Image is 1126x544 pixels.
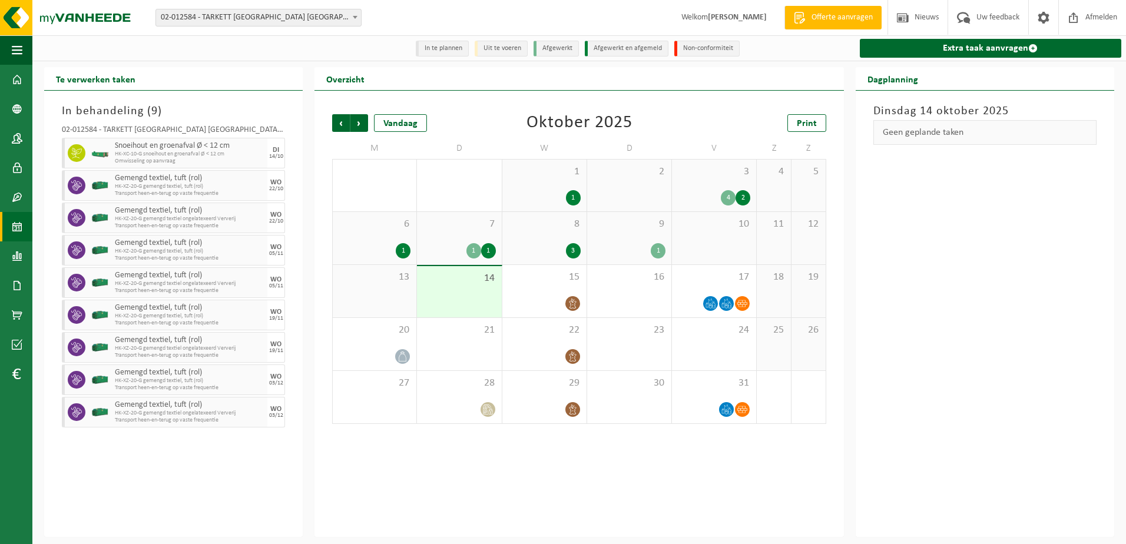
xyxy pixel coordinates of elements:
[797,165,820,178] span: 5
[502,138,587,159] td: W
[784,6,882,29] a: Offerte aanvragen
[332,138,417,159] td: M
[62,126,285,138] div: 02-012584 - TARKETT [GEOGRAPHIC_DATA] [GEOGRAPHIC_DATA] - [GEOGRAPHIC_DATA]
[91,274,109,291] img: HK-XZ-20-GN-00
[585,41,668,57] li: Afgewerkt en afgemeld
[273,147,279,154] div: DI
[115,223,264,230] span: Transport heen-en-terug op vaste frequentie
[115,248,264,255] span: HK-XZ-20-G gemengd textiel, tuft (rol)
[115,141,264,151] span: Snoeihout en groenafval Ø < 12 cm
[91,306,109,324] img: HK-XZ-20-GN-00
[678,324,750,337] span: 24
[115,151,264,158] span: HK-XC-10-G snoeihout en groenafval Ø < 12 cm
[269,380,283,386] div: 03/12
[270,276,281,283] div: WO
[115,174,264,183] span: Gemengd textiel, tuft (rol)
[508,377,581,390] span: 29
[115,190,264,197] span: Transport heen-en-terug op vaste frequentie
[475,41,528,57] li: Uit te voeren
[115,336,264,345] span: Gemengd textiel, tuft (rol)
[115,320,264,327] span: Transport heen-en-terug op vaste frequentie
[508,271,581,284] span: 15
[736,190,750,205] div: 2
[115,345,264,352] span: HK-XZ-20-G gemengd textiel ongelatexeerd Ververij
[115,384,264,392] span: Transport heen-en-terug op vaste frequentie
[374,114,427,132] div: Vandaag
[763,218,785,231] span: 11
[534,41,579,57] li: Afgewerkt
[62,102,285,120] h3: In behandeling ( )
[423,324,495,337] span: 21
[423,272,495,285] span: 14
[156,9,361,26] span: 02-012584 - TARKETT DENDERMONDE NV - DENDERMONDE
[151,105,158,117] span: 9
[672,138,757,159] td: V
[651,243,665,258] div: 1
[269,283,283,289] div: 05/11
[791,138,826,159] td: Z
[269,251,283,257] div: 05/11
[314,67,376,90] h2: Overzicht
[508,324,581,337] span: 22
[593,218,665,231] span: 9
[566,243,581,258] div: 3
[115,206,264,215] span: Gemengd textiel, tuft (rol)
[91,209,109,227] img: HK-XZ-20-GN-00
[860,39,1121,58] a: Extra taak aanvragen
[91,177,109,194] img: HK-XZ-20-GN-00
[856,67,930,90] h2: Dagplanning
[396,243,410,258] div: 1
[593,165,665,178] span: 2
[44,67,147,90] h2: Te verwerken taken
[593,377,665,390] span: 30
[416,41,469,57] li: In te plannen
[339,271,410,284] span: 13
[91,339,109,356] img: HK-XZ-20-GN-00
[809,12,876,24] span: Offerte aanvragen
[270,309,281,316] div: WO
[566,190,581,205] div: 1
[115,368,264,377] span: Gemengd textiel, tuft (rol)
[270,179,281,186] div: WO
[787,114,826,132] a: Print
[593,324,665,337] span: 23
[269,154,283,160] div: 14/10
[269,186,283,192] div: 22/10
[339,324,410,337] span: 20
[757,138,791,159] td: Z
[115,410,264,417] span: HK-XZ-20-G gemengd textiel ongelatexeerd Ververij
[115,352,264,359] span: Transport heen-en-terug op vaste frequentie
[481,243,496,258] div: 1
[270,244,281,251] div: WO
[350,114,368,132] span: Volgende
[270,373,281,380] div: WO
[873,102,1097,120] h3: Dinsdag 14 oktober 2025
[115,271,264,280] span: Gemengd textiel, tuft (rol)
[678,271,750,284] span: 17
[91,241,109,259] img: HK-XZ-20-GN-00
[797,119,817,128] span: Print
[423,377,495,390] span: 28
[708,13,767,22] strong: [PERSON_NAME]
[115,313,264,320] span: HK-XZ-20-G gemengd textiel, tuft (rol)
[873,120,1097,145] div: Geen geplande taken
[115,255,264,262] span: Transport heen-en-terug op vaste frequentie
[115,417,264,424] span: Transport heen-en-terug op vaste frequentie
[91,149,109,158] img: HK-XC-10-GN-00
[115,238,264,248] span: Gemengd textiel, tuft (rol)
[587,138,672,159] td: D
[339,377,410,390] span: 27
[269,413,283,419] div: 03/12
[269,348,283,354] div: 19/11
[423,218,495,231] span: 7
[674,41,740,57] li: Non-conformiteit
[91,371,109,389] img: HK-XZ-20-GN-00
[763,165,785,178] span: 4
[678,165,750,178] span: 3
[678,218,750,231] span: 10
[466,243,481,258] div: 1
[526,114,632,132] div: Oktober 2025
[593,271,665,284] span: 16
[797,324,820,337] span: 26
[763,271,785,284] span: 18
